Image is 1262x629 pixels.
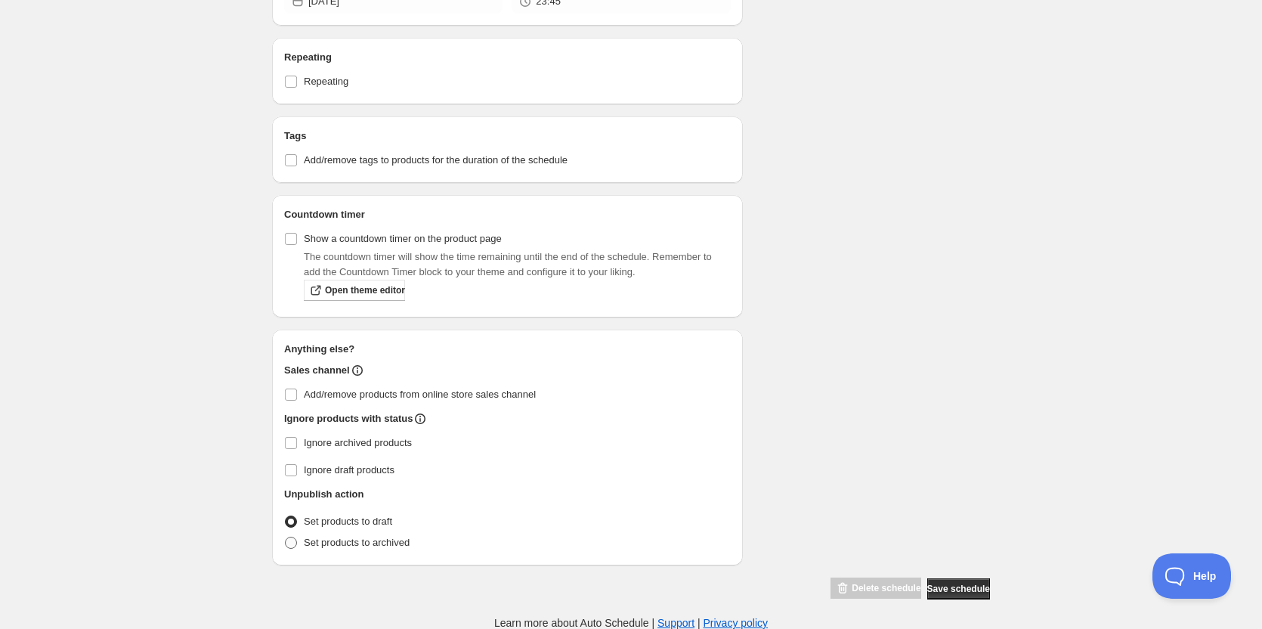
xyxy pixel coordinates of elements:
[304,76,348,87] span: Repeating
[304,437,412,448] span: Ignore archived products
[284,487,363,502] h2: Unpublish action
[304,154,568,166] span: Add/remove tags to products for the duration of the schedule
[325,284,405,296] span: Open theme editor
[284,50,731,65] h2: Repeating
[304,464,394,476] span: Ignore draft products
[304,280,405,301] a: Open theme editor
[304,516,392,527] span: Set products to draft
[304,537,410,548] span: Set products to archived
[284,363,350,378] h2: Sales channel
[1152,553,1232,599] iframe: Toggle Customer Support
[284,129,731,144] h2: Tags
[927,578,990,600] button: Save schedule
[284,207,731,222] h2: Countdown timer
[284,342,731,357] h2: Anything else?
[284,411,413,426] h2: Ignore products with status
[657,617,694,629] a: Support
[304,389,536,400] span: Add/remove products from online store sales channel
[927,583,990,595] span: Save schedule
[304,249,731,280] p: The countdown timer will show the time remaining until the end of the schedule. Remember to add t...
[304,233,502,244] span: Show a countdown timer on the product page
[704,617,769,629] a: Privacy policy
